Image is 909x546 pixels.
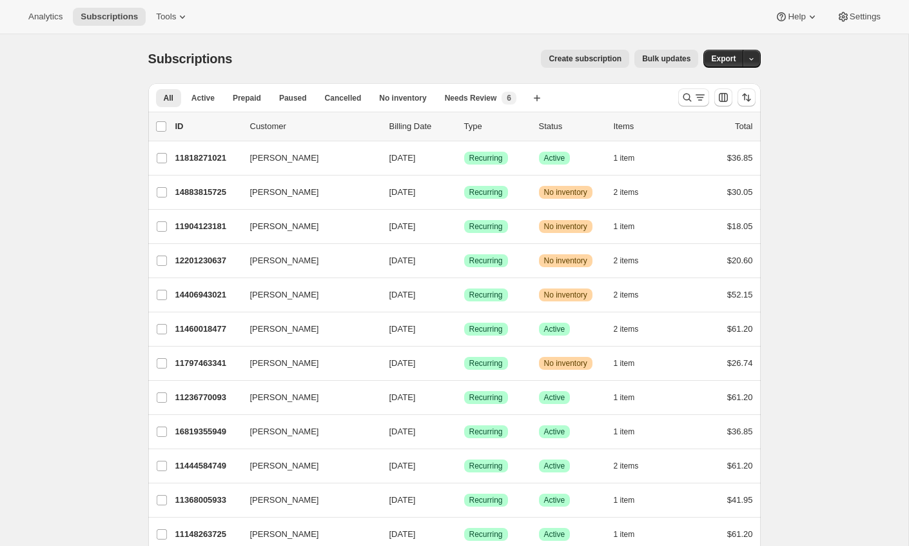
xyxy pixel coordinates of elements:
[614,252,653,270] button: 2 items
[175,220,240,233] p: 11904123181
[469,290,503,300] span: Recurring
[325,93,362,103] span: Cancelled
[73,8,146,26] button: Subscriptions
[544,221,587,232] span: No inventory
[242,250,371,271] button: [PERSON_NAME]
[389,324,416,334] span: [DATE]
[850,12,881,22] span: Settings
[242,387,371,408] button: [PERSON_NAME]
[389,153,416,163] span: [DATE]
[389,427,416,436] span: [DATE]
[389,529,416,539] span: [DATE]
[389,461,416,470] span: [DATE]
[544,461,565,471] span: Active
[250,425,319,438] span: [PERSON_NAME]
[469,324,503,334] span: Recurring
[544,427,565,437] span: Active
[250,494,319,507] span: [PERSON_NAME]
[614,153,635,163] span: 1 item
[148,8,197,26] button: Tools
[614,358,635,369] span: 1 item
[469,221,503,232] span: Recurring
[175,152,240,165] p: 11818271021
[279,93,307,103] span: Paused
[642,54,690,64] span: Bulk updates
[469,153,503,163] span: Recurring
[175,389,753,407] div: 11236770093[PERSON_NAME][DATE]SuccessRecurringSuccessActive1 item$61.20
[727,358,753,368] span: $26.74
[727,392,753,402] span: $61.20
[727,221,753,231] span: $18.05
[175,186,240,199] p: 14883815725
[175,323,240,336] p: 11460018477
[175,288,240,301] p: 14406943021
[738,88,756,106] button: Sort the results
[614,217,649,236] button: 1 item
[614,495,635,505] span: 1 item
[614,256,639,266] span: 2 items
[469,392,503,403] span: Recurring
[175,494,240,507] p: 11368005933
[614,120,678,133] div: Items
[379,93,426,103] span: No inventory
[250,288,319,301] span: [PERSON_NAME]
[242,490,371,511] button: [PERSON_NAME]
[767,8,826,26] button: Help
[464,120,529,133] div: Type
[727,290,753,299] span: $52.15
[250,186,319,199] span: [PERSON_NAME]
[727,529,753,539] span: $61.20
[544,187,587,197] span: No inventory
[614,290,639,300] span: 2 items
[233,93,261,103] span: Prepaid
[541,50,629,68] button: Create subscription
[175,525,753,543] div: 11148263725[PERSON_NAME][DATE]SuccessRecurringSuccessActive1 item$61.20
[544,358,587,369] span: No inventory
[469,529,503,540] span: Recurring
[389,187,416,197] span: [DATE]
[614,354,649,372] button: 1 item
[250,391,319,404] span: [PERSON_NAME]
[175,357,240,370] p: 11797463341
[175,354,753,372] div: 11797463341[PERSON_NAME][DATE]SuccessRecurringWarningNo inventory1 item$26.74
[527,89,547,107] button: Create new view
[614,183,653,201] button: 2 items
[164,93,173,103] span: All
[549,54,621,64] span: Create subscription
[727,187,753,197] span: $30.05
[148,52,233,66] span: Subscriptions
[250,152,319,165] span: [PERSON_NAME]
[242,524,371,545] button: [PERSON_NAME]
[544,153,565,163] span: Active
[175,320,753,338] div: 11460018477[PERSON_NAME][DATE]SuccessRecurringSuccessActive2 items$61.20
[614,457,653,475] button: 2 items
[175,391,240,404] p: 11236770093
[250,528,319,541] span: [PERSON_NAME]
[242,319,371,339] button: [PERSON_NAME]
[703,50,743,68] button: Export
[735,120,752,133] p: Total
[175,425,240,438] p: 16819355949
[829,8,888,26] button: Settings
[544,495,565,505] span: Active
[191,93,215,103] span: Active
[727,256,753,265] span: $20.60
[250,460,319,472] span: [PERSON_NAME]
[614,427,635,437] span: 1 item
[614,286,653,304] button: 2 items
[614,423,649,441] button: 1 item
[711,54,736,64] span: Export
[175,457,753,475] div: 11444584749[PERSON_NAME][DATE]SuccessRecurringSuccessActive2 items$61.20
[469,256,503,266] span: Recurring
[614,529,635,540] span: 1 item
[175,183,753,201] div: 14883815725[PERSON_NAME][DATE]SuccessRecurringWarningNo inventory2 items$30.05
[175,423,753,441] div: 16819355949[PERSON_NAME][DATE]SuccessRecurringSuccessActive1 item$36.85
[539,120,603,133] p: Status
[389,358,416,368] span: [DATE]
[507,93,511,103] span: 6
[614,221,635,232] span: 1 item
[28,12,63,22] span: Analytics
[242,216,371,237] button: [PERSON_NAME]
[389,120,454,133] p: Billing Date
[250,357,319,370] span: [PERSON_NAME]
